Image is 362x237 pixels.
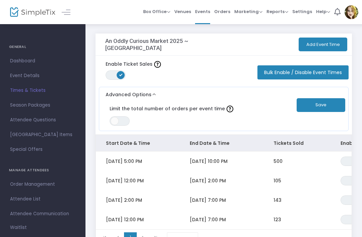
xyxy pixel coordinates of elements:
th: Tickets Sold [263,135,330,152]
button: Save [297,98,345,112]
span: [GEOGRAPHIC_DATA] Items [10,130,75,139]
button: Advanced Options [99,87,158,98]
span: ON [119,73,123,76]
span: Season Packages [10,101,75,110]
span: Dashboard [10,57,75,65]
button: Add Event Time [299,38,347,51]
span: 143 [274,197,282,203]
span: [DATE] 2:00 PM [190,177,226,184]
span: Order Management [10,180,75,189]
span: 123 [274,216,281,223]
label: Limit the total number of orders per event time [110,102,266,116]
span: Reports [266,8,288,15]
span: Attendee Communication [10,210,75,218]
span: Settings [292,3,312,20]
span: Special Offers [10,145,75,154]
span: Event Details [10,71,75,80]
span: [DATE] 12:00 PM [106,216,144,223]
th: Start Date & Time [96,135,180,152]
span: [DATE] 7:00 PM [190,197,226,203]
img: question-mark [154,61,161,68]
h4: GENERAL [9,40,76,54]
span: Venues [174,3,191,20]
button: Bulk Enable / Disable Event Times [257,65,349,79]
label: Enable Ticket Sales [106,61,161,68]
span: Attendee Questions [10,116,75,124]
th: End Date & Time [180,135,263,152]
span: [DATE] 10:00 PM [190,158,228,165]
span: Marketing [234,8,262,15]
span: [DATE] 7:00 PM [190,216,226,223]
img: question-mark [227,106,233,112]
span: Help [316,8,330,15]
h4: MANAGE ATTENDEES [9,164,76,177]
span: Box Office [143,8,170,15]
span: Attendee List [10,195,75,203]
div: Data table [96,135,352,229]
span: Times & Tickets [10,86,75,95]
span: Events [195,3,210,20]
span: Waitlist [10,224,27,231]
span: Orders [214,3,230,20]
span: [DATE] 12:00 PM [106,177,144,184]
h3: An Oddly Curious Market 2025 ~ [GEOGRAPHIC_DATA] [105,38,229,51]
span: [DATE] 2:00 PM [106,197,142,203]
span: 105 [274,177,281,184]
span: 500 [274,158,283,165]
span: [DATE] 5:00 PM [106,158,142,165]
